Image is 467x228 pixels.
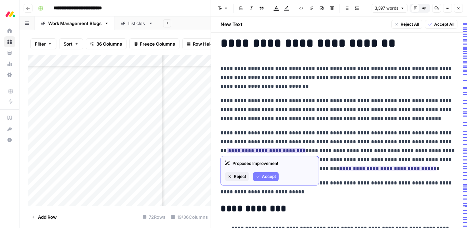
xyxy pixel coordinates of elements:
a: Home [4,25,15,36]
button: 3,397 words [372,4,408,13]
span: Sort [64,40,72,47]
a: Work Management Blogs [35,16,115,30]
button: Add Row [28,212,61,223]
span: Reject [234,173,246,180]
h2: New Text [221,21,242,28]
button: Help + Support [4,134,15,145]
button: Workspace: Monday.com [4,5,15,23]
div: 19/36 Columns [168,212,211,223]
a: Your Data [4,47,15,58]
span: Accept [262,173,276,180]
button: Accept [253,172,279,181]
div: 72 Rows [140,212,168,223]
a: Listicles [115,16,159,30]
div: Proposed Improvement [225,160,315,167]
button: Row Height [182,38,222,49]
a: Settings [4,69,15,80]
span: 36 Columns [96,40,122,47]
span: Row Height [193,40,217,47]
button: Freeze Columns [129,38,179,49]
button: Reject [225,172,249,181]
span: Filter [35,40,46,47]
button: Accept All [425,20,457,29]
img: Monday.com Logo [4,8,16,20]
div: What's new? [4,124,15,134]
span: Add Row [38,214,57,220]
a: AirOps Academy [4,112,15,123]
button: 36 Columns [86,38,126,49]
span: Reject All [401,21,419,27]
span: Freeze Columns [140,40,175,47]
button: Reject All [391,20,422,29]
div: Work Management Blogs [48,20,102,27]
a: Browse [4,36,15,47]
button: What's new? [4,123,15,134]
span: 3,397 words [375,5,398,11]
button: Sort [59,38,83,49]
span: Accept All [434,21,454,27]
a: Usage [4,58,15,69]
button: Filter [30,38,56,49]
div: Listicles [128,20,146,27]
